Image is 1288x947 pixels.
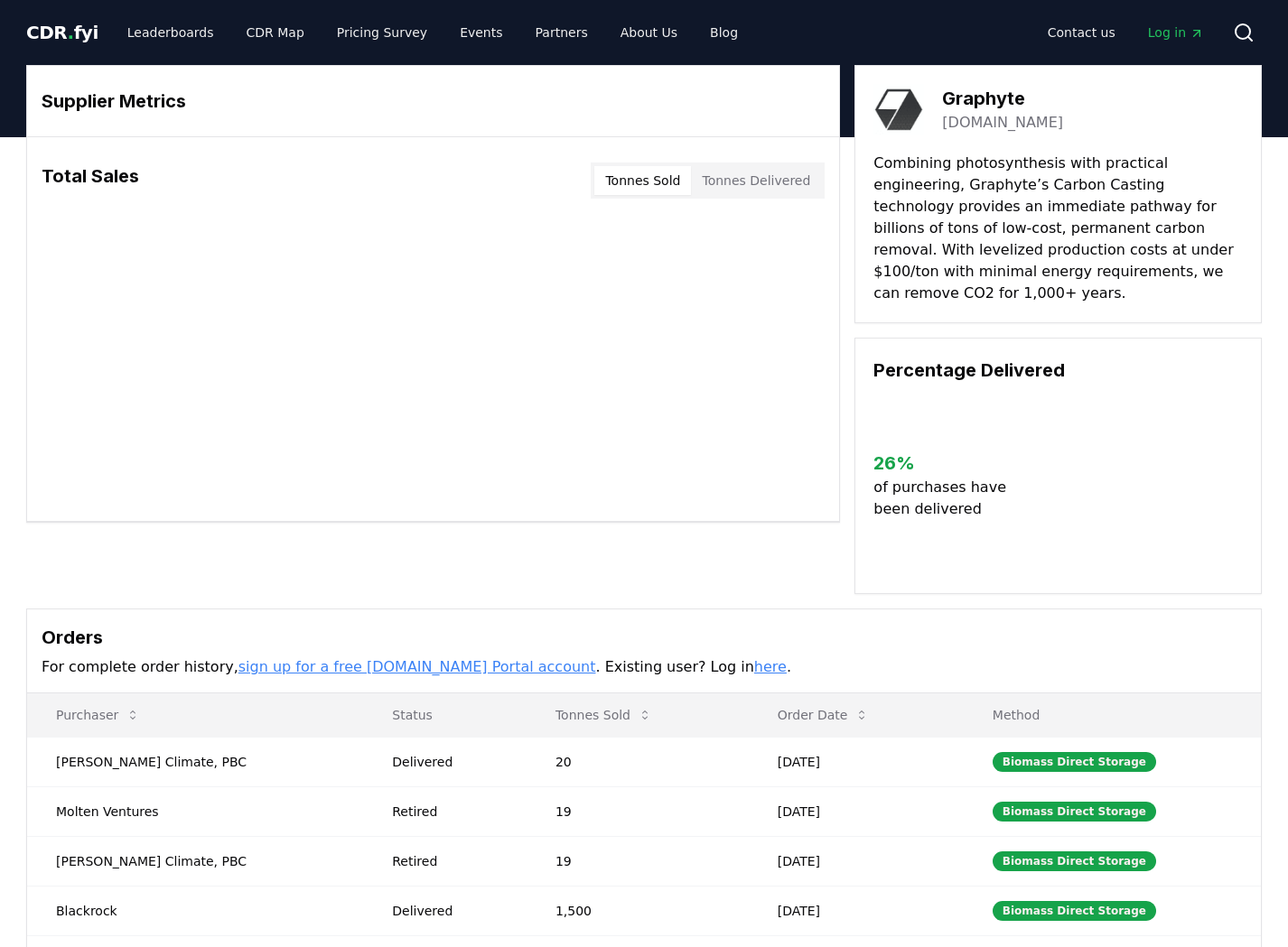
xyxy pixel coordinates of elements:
[749,886,964,935] td: [DATE]
[942,112,1063,134] a: [DOMAIN_NAME]
[993,901,1156,921] div: Biomass Direct Storage
[42,656,1246,678] p: For complete order history, . Existing user? Log in .
[27,786,363,836] td: Molten Ventures
[26,22,98,43] span: CDR fyi
[873,84,924,135] img: Graphyte-logo
[749,836,964,886] td: [DATE]
[1033,16,1218,49] nav: Main
[27,737,363,786] td: [PERSON_NAME] Climate, PBC
[993,802,1156,822] div: Biomass Direct Storage
[322,16,442,49] a: Pricing Survey
[993,851,1156,871] div: Biomass Direct Storage
[42,162,139,199] h3: Total Sales
[1134,16,1218,49] a: Log in
[392,803,512,821] div: Retired
[594,166,691,195] button: Tonnes Sold
[521,16,602,49] a: Partners
[695,16,752,49] a: Blog
[68,22,74,43] span: .
[691,166,821,195] button: Tonnes Delivered
[392,902,512,920] div: Delivered
[527,886,749,935] td: 1,500
[392,852,512,870] div: Retired
[27,886,363,935] td: Blackrock
[378,706,512,724] p: Status
[27,836,363,886] td: [PERSON_NAME] Climate, PBC
[749,786,964,836] td: [DATE]
[42,624,1246,651] h3: Orders
[1033,16,1130,49] a: Contact us
[873,477,1021,520] p: of purchases have been delivered
[445,16,517,49] a: Events
[993,752,1156,772] div: Biomass Direct Storage
[238,658,596,675] a: sign up for a free [DOMAIN_NAME] Portal account
[942,85,1063,112] h3: Graphyte
[541,697,667,733] button: Tonnes Sold
[527,737,749,786] td: 20
[873,450,1021,477] h3: 26 %
[527,836,749,886] td: 19
[873,357,1243,384] h3: Percentage Delivered
[1148,23,1204,42] span: Log in
[978,706,1246,724] p: Method
[113,16,752,49] nav: Main
[754,658,787,675] a: here
[763,697,884,733] button: Order Date
[527,786,749,836] td: 19
[42,697,154,733] button: Purchaser
[232,16,319,49] a: CDR Map
[26,20,98,45] a: CDR.fyi
[392,753,512,771] div: Delivered
[749,737,964,786] td: [DATE]
[873,153,1243,304] p: Combining photosynthesis with practical engineering, Graphyte’s Carbon Casting technology provide...
[606,16,692,49] a: About Us
[113,16,229,49] a: Leaderboards
[42,88,825,115] h3: Supplier Metrics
